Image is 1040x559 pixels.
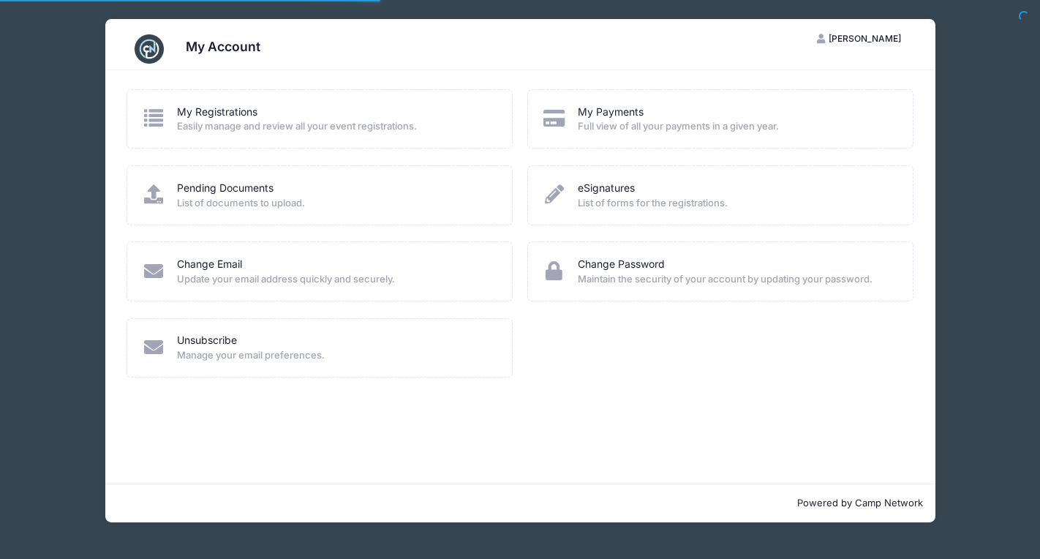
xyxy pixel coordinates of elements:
[117,496,924,511] p: Powered by Camp Network
[578,181,635,196] a: eSignatures
[186,39,260,54] h3: My Account
[177,196,493,211] span: List of documents to upload.
[578,119,894,134] span: Full view of all your payments in a given year.
[578,272,894,287] span: Maintain the security of your account by updating your password.
[177,333,237,348] a: Unsubscribe
[177,119,493,134] span: Easily manage and review all your event registrations.
[177,272,493,287] span: Update your email address quickly and securely.
[805,26,914,51] button: [PERSON_NAME]
[177,181,274,196] a: Pending Documents
[829,33,901,44] span: [PERSON_NAME]
[578,196,894,211] span: List of forms for the registrations.
[135,34,164,64] img: CampNetwork
[177,105,257,120] a: My Registrations
[177,257,242,272] a: Change Email
[578,105,644,120] a: My Payments
[578,257,665,272] a: Change Password
[177,348,493,363] span: Manage your email preferences.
